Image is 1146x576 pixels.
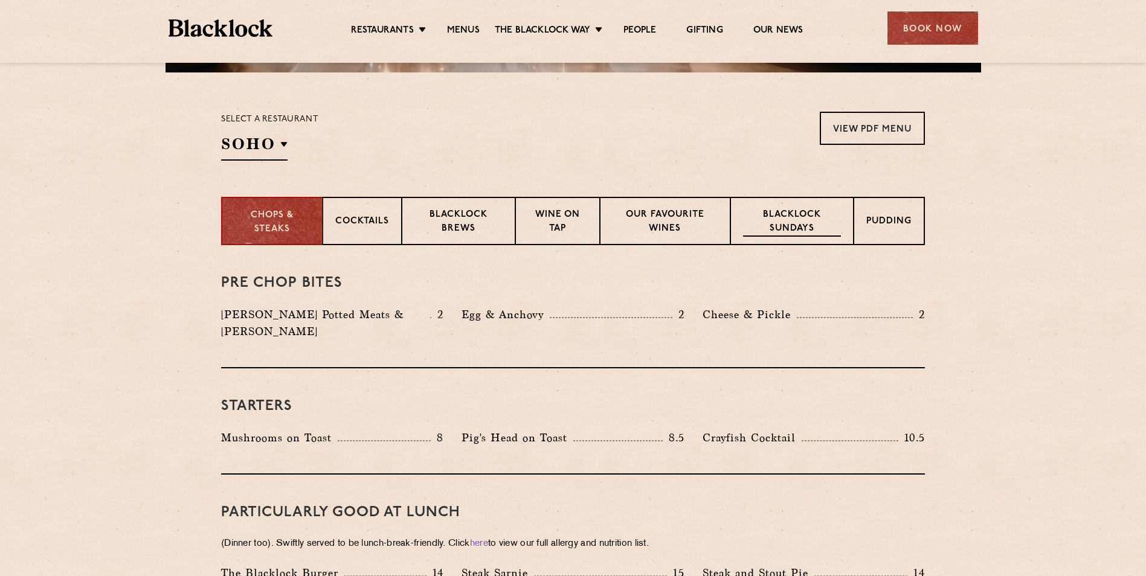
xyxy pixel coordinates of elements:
[221,429,338,446] p: Mushrooms on Toast
[743,208,841,237] p: Blacklock Sundays
[221,275,925,291] h3: Pre Chop Bites
[414,208,503,237] p: Blacklock Brews
[913,307,925,322] p: 2
[898,430,925,446] p: 10.5
[528,208,587,237] p: Wine on Tap
[447,25,480,38] a: Menus
[887,11,978,45] div: Book Now
[753,25,803,38] a: Our News
[470,539,488,548] a: here
[221,398,925,414] h3: Starters
[623,25,656,38] a: People
[462,429,573,446] p: Pig's Head on Toast
[866,215,912,230] p: Pudding
[703,306,797,323] p: Cheese & Pickle
[613,208,717,237] p: Our favourite wines
[169,19,273,37] img: BL_Textured_Logo-footer-cropped.svg
[221,112,318,127] p: Select a restaurant
[703,429,802,446] p: Crayfish Cocktail
[335,215,389,230] p: Cocktails
[234,209,310,236] p: Chops & Steaks
[221,536,925,552] p: (Dinner too). Swiftly served to be lunch-break-friendly. Click to view our full allergy and nutri...
[686,25,723,38] a: Gifting
[672,307,684,322] p: 2
[351,25,414,38] a: Restaurants
[663,430,684,446] p: 8.5
[820,112,925,145] a: View PDF Menu
[221,505,925,520] h3: PARTICULARLY GOOD AT LUNCH
[431,430,443,446] p: 8
[431,307,443,322] p: 2
[221,306,430,340] p: [PERSON_NAME] Potted Meats & [PERSON_NAME]
[221,133,288,161] h2: SOHO
[462,306,550,323] p: Egg & Anchovy
[495,25,590,38] a: The Blacklock Way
